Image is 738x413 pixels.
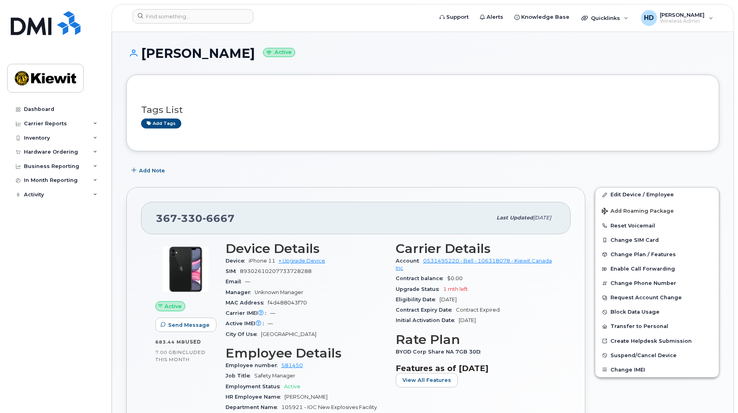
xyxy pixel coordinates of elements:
[602,208,674,215] span: Add Roaming Package
[185,339,201,345] span: used
[595,202,719,219] button: Add Roaming Package
[595,305,719,319] button: Block Data Usage
[141,105,705,115] h3: Tags List
[396,241,556,256] h3: Carrier Details
[268,300,307,306] span: f4d488043f70
[155,318,216,332] button: Send Message
[595,247,719,262] button: Change Plan / Features
[226,241,386,256] h3: Device Details
[263,48,295,57] small: Active
[595,290,719,305] button: Request Account Change
[261,331,316,337] span: [GEOGRAPHIC_DATA]
[226,268,240,274] span: SIM
[497,215,533,221] span: Last updated
[245,279,250,285] span: —
[177,212,202,224] span: 330
[226,320,268,326] span: Active IMEI
[610,251,676,257] span: Change Plan / Features
[255,289,303,295] span: Unknown Manager
[402,376,451,384] span: View All Features
[396,317,459,323] span: Initial Activation Date
[533,215,551,221] span: [DATE]
[459,317,476,323] span: [DATE]
[281,362,303,368] a: 581450
[595,363,719,377] button: Change IMEI
[396,364,556,373] h3: Features as of [DATE]
[595,348,719,363] button: Suspend/Cancel Device
[155,350,177,355] span: 7.00 GB
[284,383,300,389] span: Active
[126,163,172,178] button: Add Note
[595,188,719,202] a: Edit Device / Employee
[240,268,312,274] span: 89302610207733728288
[396,258,423,264] span: Account
[703,378,732,407] iframe: Messenger Launcher
[595,319,719,334] button: Transfer to Personal
[226,310,270,316] span: Carrier IMEI
[595,233,719,247] button: Change SIM Card
[226,383,284,389] span: Employment Status
[254,373,295,379] span: Safety Manager
[396,332,556,347] h3: Rate Plan
[279,258,325,264] a: + Upgrade Device
[396,307,456,313] span: Contract Expiry Date
[396,296,440,302] span: Eligibility Date
[226,331,261,337] span: City Of Use
[268,320,273,326] span: —
[226,279,245,285] span: Email
[396,349,485,355] span: BYOD Corp Share NA 7GB 30D
[139,167,165,174] span: Add Note
[281,404,377,410] span: 105921 - IOC New Explosives Facility
[126,46,719,60] h1: [PERSON_NAME]
[226,346,386,360] h3: Employee Details
[595,219,719,233] button: Reset Voicemail
[141,119,181,128] a: Add tags
[447,275,463,281] span: $0.00
[226,300,268,306] span: MAC Address
[202,212,235,224] span: 6667
[226,404,281,410] span: Department Name
[270,310,275,316] span: —
[610,352,677,358] span: Suspend/Cancel Device
[396,373,458,387] button: View All Features
[595,276,719,290] button: Change Phone Number
[226,258,249,264] span: Device
[155,339,185,345] span: 683.44 MB
[249,258,275,264] span: iPhone 11
[456,307,500,313] span: Contract Expired
[396,286,443,292] span: Upgrade Status
[165,302,182,310] span: Active
[168,321,210,329] span: Send Message
[396,275,447,281] span: Contract balance
[226,289,255,295] span: Manager
[226,394,285,400] span: HR Employee Name
[226,362,281,368] span: Employee number
[440,296,457,302] span: [DATE]
[285,394,328,400] span: [PERSON_NAME]
[396,258,552,271] a: 0531495220 - Bell - 106318078 - Kiewit Canada Inc
[156,212,235,224] span: 367
[162,245,210,293] img: iPhone_11.jpg
[595,262,719,276] button: Enable Call Forwarding
[155,349,206,362] span: included this month
[610,266,675,272] span: Enable Call Forwarding
[595,334,719,348] a: Create Helpdesk Submission
[226,373,254,379] span: Job Title
[443,286,468,292] span: 1 mth left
